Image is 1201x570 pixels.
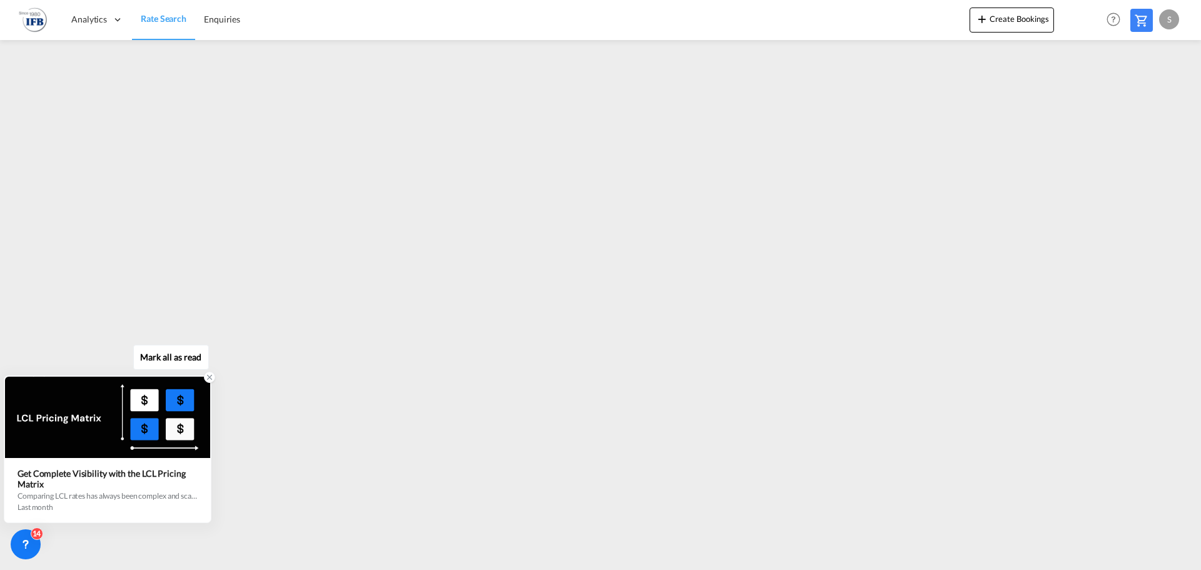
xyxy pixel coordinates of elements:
span: Analytics [71,13,107,26]
img: b628ab10256c11eeb52753acbc15d091.png [19,6,47,34]
button: icon-plus 400-fgCreate Bookings [970,8,1054,33]
md-icon: icon-plus 400-fg [975,11,990,26]
div: S [1159,9,1179,29]
span: Rate Search [141,13,186,24]
span: Enquiries [204,14,240,24]
span: Help [1103,9,1124,30]
div: Help [1103,9,1130,31]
